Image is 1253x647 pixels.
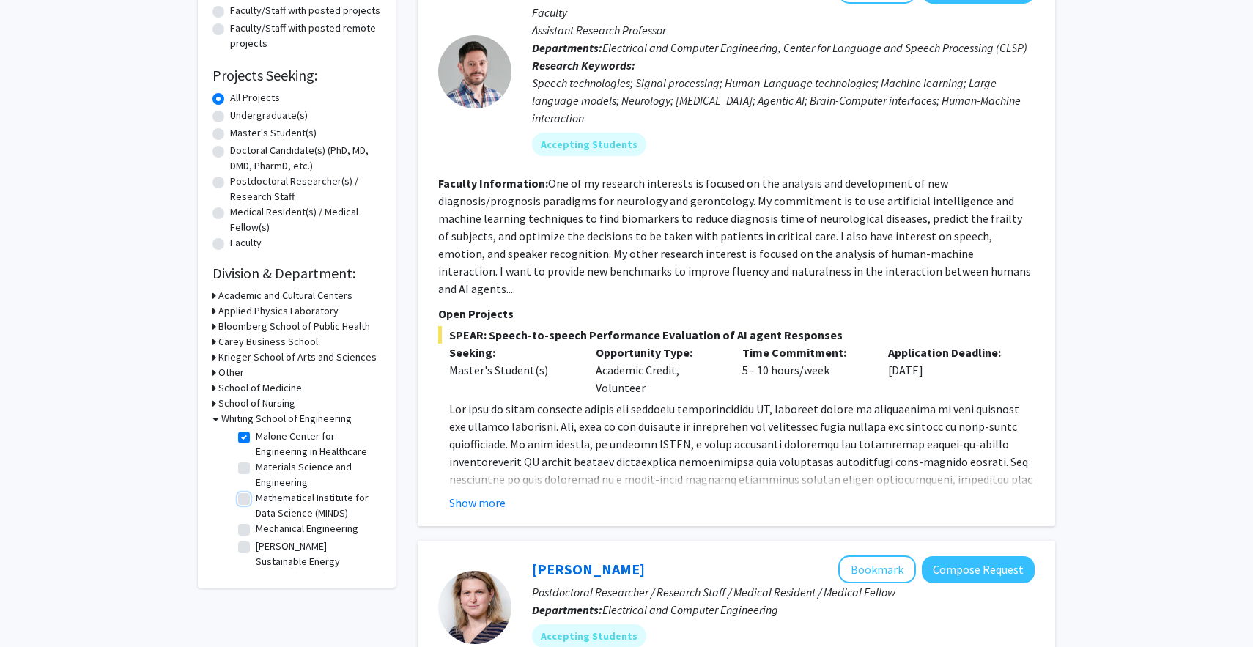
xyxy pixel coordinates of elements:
button: Add Moira-Phoebe Huet to Bookmarks [838,555,916,583]
div: Speech technologies; Signal processing; Human-Language technologies; Machine learning; Large lang... [532,74,1035,127]
label: Materials Science and Engineering [256,459,377,490]
p: Assistant Research Professor [532,21,1035,39]
fg-read-more: One of my research interests is focused on the analysis and development of new diagnosis/prognosi... [438,176,1031,296]
label: Faculty/Staff with posted projects [230,3,380,18]
label: Faculty [230,235,262,251]
button: Compose Request to Moira-Phoebe Huet [922,556,1035,583]
label: Master's Student(s) [230,125,317,141]
b: Departments: [532,602,602,617]
iframe: Chat [11,581,62,636]
p: Opportunity Type: [596,344,720,361]
h3: Other [218,365,244,380]
h3: School of Medicine [218,380,302,396]
p: Seeking: [449,344,574,361]
h3: School of Nursing [218,396,295,411]
label: Faculty/Staff with posted remote projects [230,21,381,51]
div: Master's Student(s) [449,361,574,379]
h3: Applied Physics Laboratory [218,303,339,319]
label: All Projects [230,90,280,106]
h3: Whiting School of Engineering [221,411,352,426]
label: Mathematical Institute for Data Science (MINDS) [256,490,377,521]
p: Faculty [532,4,1035,21]
label: Doctoral Candidate(s) (PhD, MD, DMD, PharmD, etc.) [230,143,381,174]
div: 5 - 10 hours/week [731,344,878,396]
p: Postdoctoral Researcher / Research Staff / Medical Resident / Medical Fellow [532,583,1035,601]
span: SPEAR: Speech-to-speech Performance Evaluation of AI agent Responses [438,326,1035,344]
span: Electrical and Computer Engineering [602,602,778,617]
label: Postdoctoral Researcher(s) / Research Staff [230,174,381,204]
div: Academic Credit, Volunteer [585,344,731,396]
label: Undergraduate(s) [230,108,308,123]
span: Electrical and Computer Engineering, Center for Language and Speech Processing (CLSP) [602,40,1027,55]
label: Mechanical Engineering [256,521,358,536]
p: Open Projects [438,305,1035,322]
b: Research Keywords: [532,58,635,73]
h2: Division & Department: [212,265,381,282]
mat-chip: Accepting Students [532,133,646,156]
a: [PERSON_NAME] [532,560,645,578]
label: Malone Center for Engineering in Healthcare [256,429,377,459]
b: Faculty Information: [438,176,548,191]
label: Medical Resident(s) / Medical Fellow(s) [230,204,381,235]
div: [DATE] [877,344,1024,396]
h3: Krieger School of Arts and Sciences [218,350,377,365]
h3: Bloomberg School of Public Health [218,319,370,334]
button: Show more [449,494,506,511]
b: Departments: [532,40,602,55]
p: Application Deadline: [888,344,1013,361]
h3: Carey Business School [218,334,318,350]
h2: Projects Seeking: [212,67,381,84]
h3: Academic and Cultural Centers [218,288,352,303]
label: [PERSON_NAME] Sustainable Energy Institute (ROSEI) [256,539,377,585]
p: Time Commitment: [742,344,867,361]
